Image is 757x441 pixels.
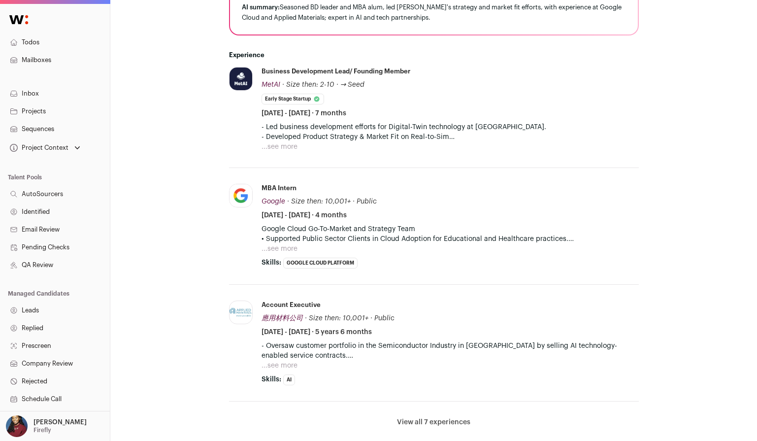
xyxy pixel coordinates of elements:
[4,415,89,437] button: Open dropdown
[357,198,377,205] span: Public
[262,224,639,234] p: Google Cloud Go-To-Market and Strategy Team
[282,81,334,88] span: · Size then: 2-10
[262,198,285,205] span: Google
[262,327,372,337] span: [DATE] - [DATE] · 5 years 6 months
[8,144,68,152] div: Project Context
[8,141,82,155] button: Open dropdown
[262,67,410,76] div: Business Development Lead/ Founding Member
[340,81,365,88] span: → Seed
[262,81,280,88] span: MetAI
[353,197,355,206] span: ·
[262,315,303,322] span: 應用材料公司
[33,426,51,434] p: Firefly
[242,4,280,10] span: AI summary:
[262,184,296,193] div: MBA Intern
[230,184,252,207] img: 8d2c6156afa7017e60e680d3937f8205e5697781b6c771928cb24e9df88505de.jpg
[230,68,252,90] img: 27b47ffd77099193e0265d3e700e6bce252bb4b7ebf4273865da61ca885d9752.jpg
[262,374,281,384] span: Skills:
[229,51,639,59] h2: Experience
[262,361,297,371] button: ...see more
[262,122,639,132] p: - Led business development efforts for Digital-Twin technology at [GEOGRAPHIC_DATA].
[262,142,297,152] button: ...see more
[283,374,295,385] li: AI
[242,2,626,23] div: Seasoned BD leader and MBA alum, led [PERSON_NAME]'s strategy and market fit efforts, with experi...
[262,132,639,142] p: - Developed Product Strategy & Market Fit on Real-to-Sim + Sim-to-Real applications.
[6,415,28,437] img: 10010497-medium_jpg
[230,308,252,317] img: 811f6ab4ecc207f323057a9bb4274922c7afcb703e854956dc7e61f8fdc5dadb.jpg
[287,198,351,205] span: · Size then: 10,001+
[262,108,346,118] span: [DATE] - [DATE] · 7 months
[262,341,639,361] p: - Oversaw customer portfolio in the Semiconductor Industry in [GEOGRAPHIC_DATA] by selling AI tec...
[262,94,324,104] li: Early Stage Startup
[262,244,297,254] button: ...see more
[262,258,281,268] span: Skills:
[283,258,358,269] li: Google Cloud Platform
[262,210,347,220] span: [DATE] - [DATE] · 4 months
[305,315,368,322] span: · Size then: 10,001+
[374,315,395,322] span: Public
[336,80,338,90] span: ·
[370,313,372,323] span: ·
[262,234,639,244] p: • Supported Public Sector Clients in Cloud Adoption for Educational and Healthcare practices.
[33,418,87,426] p: [PERSON_NAME]
[397,417,470,427] button: View all 7 experiences
[262,301,321,309] div: Account Executive
[4,10,33,30] img: Wellfound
